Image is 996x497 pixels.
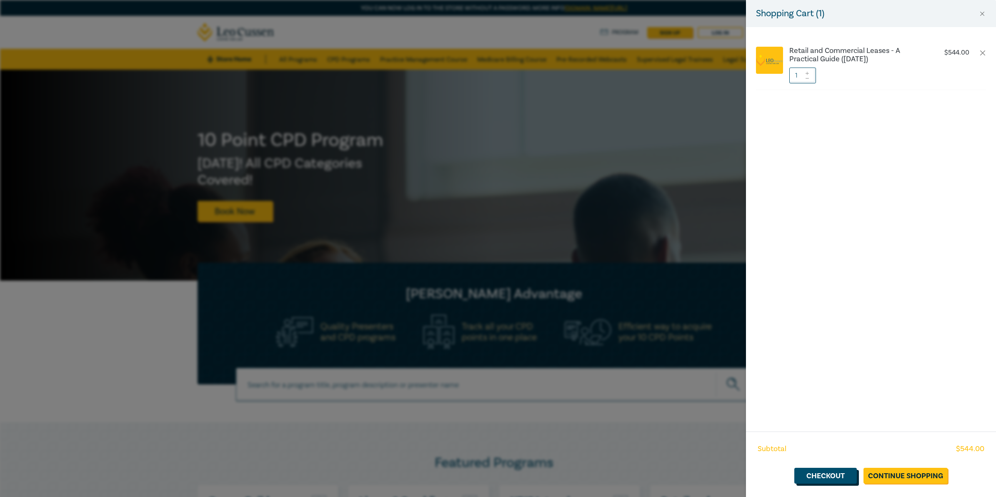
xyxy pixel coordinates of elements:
[944,49,969,57] p: $ 544.00
[863,468,948,484] a: Continue Shopping
[789,68,816,83] input: 1
[978,10,986,18] button: Close
[789,47,928,63] a: Retail and Commercial Leases - A Practical Guide ([DATE])
[956,444,984,454] span: $ 544.00
[758,444,786,454] span: Subtotal
[756,7,824,20] h5: Shopping Cart ( 1 )
[794,468,857,484] a: Checkout
[756,54,783,66] img: logo.png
